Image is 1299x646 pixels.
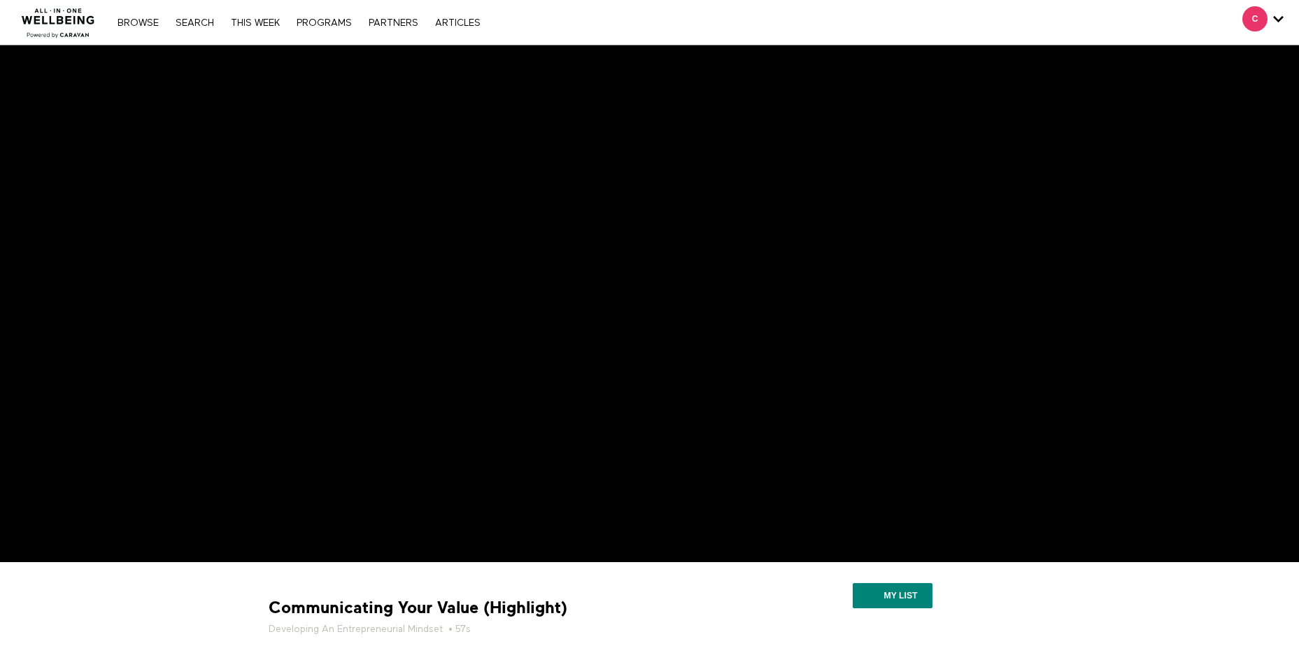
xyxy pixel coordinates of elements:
h5: • 57s [269,622,737,636]
nav: Primary [111,15,487,29]
a: Browse [111,18,166,28]
a: ARTICLES [428,18,488,28]
a: PROGRAMS [290,18,359,28]
button: My list [853,583,932,608]
a: THIS WEEK [224,18,287,28]
a: Search [169,18,221,28]
strong: Communicating Your Value (Highlight) [269,597,567,619]
a: PARTNERS [362,18,425,28]
a: Developing An Entrepreneurial Mindset [269,622,443,636]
